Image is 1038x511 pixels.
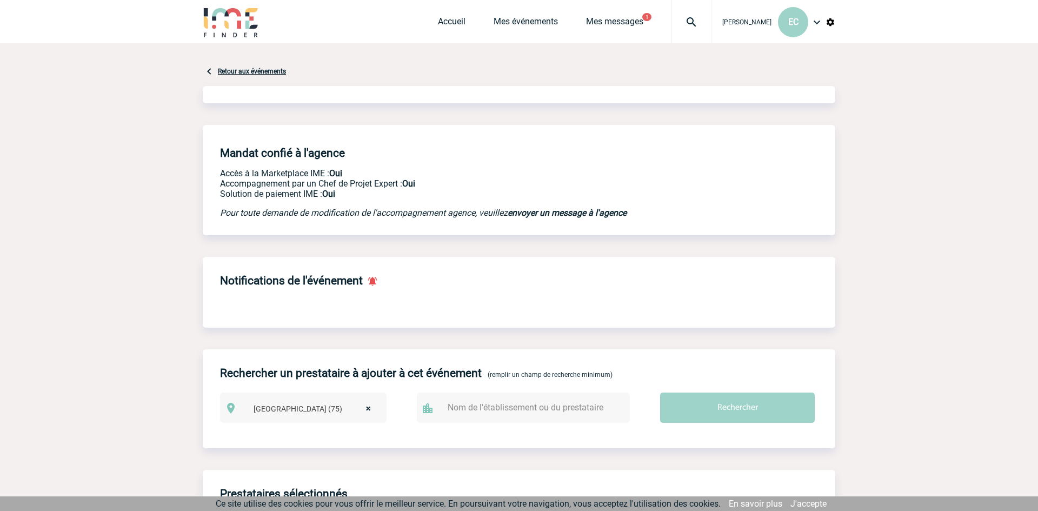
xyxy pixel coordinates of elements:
[642,13,651,21] button: 1
[488,371,613,379] span: (remplir un champ de recherche minimum)
[220,178,669,189] p: Prestation payante
[722,18,771,26] span: [PERSON_NAME]
[322,189,335,199] b: Oui
[218,68,286,75] a: Retour aux événements
[402,178,415,189] b: Oui
[220,168,669,178] p: Accès à la Marketplace IME :
[329,168,342,178] b: Oui
[788,17,799,27] span: EC
[729,499,782,509] a: En savoir plus
[220,189,669,199] p: Conformité aux process achat client, Prise en charge de la facturation, Mutualisation de plusieur...
[249,401,382,416] span: Paris (75)
[203,6,259,37] img: IME-Finder
[660,393,815,423] input: Rechercher
[220,274,363,287] h4: Notifications de l'événement
[494,16,558,31] a: Mes événements
[220,487,348,500] h4: Prestataires sélectionnés
[445,400,613,415] input: Nom de l'établissement ou du prestataire
[366,401,371,416] span: ×
[438,16,465,31] a: Accueil
[586,16,643,31] a: Mes messages
[790,499,827,509] a: J'accepte
[508,208,627,218] a: envoyer un message à l'agence
[220,208,627,218] em: Pour toute demande de modification de l'accompagnement agence, veuillez
[220,367,482,380] h4: Rechercher un prestataire à ajouter à cet événement
[216,499,721,509] span: Ce site utilise des cookies pour vous offrir le meilleur service. En poursuivant votre navigation...
[220,147,345,160] h4: Mandat confié à l'agence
